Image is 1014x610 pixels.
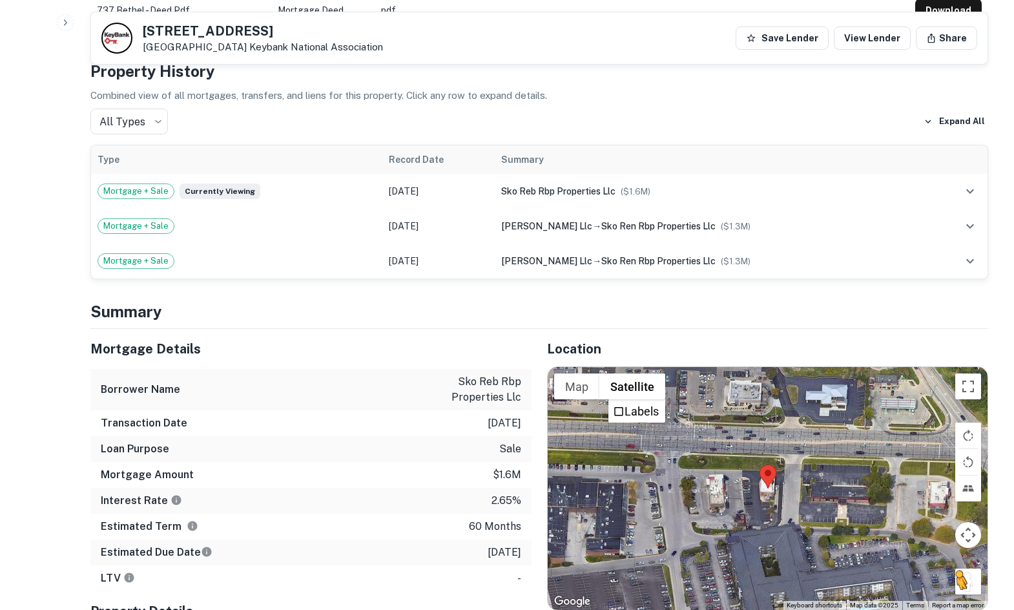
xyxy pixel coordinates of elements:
[491,493,521,509] p: 2.65%
[187,520,198,532] svg: Term is based on a standard schedule for this type of loan.
[601,256,716,266] span: sko ren rbp properties llc
[736,26,829,50] button: Save Lender
[721,257,750,266] span: ($ 1.3M )
[405,374,521,405] p: sko reb rbp properties llc
[101,382,180,397] h6: Borrower Name
[123,572,135,584] svg: LTVs displayed on the website are for informational purposes only and may be reported incorrectly...
[551,593,594,610] a: Open this area in Google Maps (opens a new window)
[98,220,174,233] span: Mortgage + Sale
[554,373,599,399] button: Show street map
[625,405,659,418] label: Labels
[621,187,650,196] span: ($ 1.6M )
[90,300,988,323] h4: Summary
[955,449,981,475] button: Rotate map counterclockwise
[949,507,1014,569] iframe: Chat Widget
[493,467,521,483] p: $1.6m
[382,174,495,209] td: [DATE]
[517,571,521,586] p: -
[98,255,174,268] span: Mortgage + Sale
[91,145,382,174] th: Type
[101,519,198,534] h6: Estimated Term
[101,415,187,431] h6: Transaction Date
[850,602,898,609] span: Map data ©2025
[90,59,988,83] h4: Property History
[959,215,981,237] button: expand row
[501,254,923,268] div: →
[382,244,495,279] td: [DATE]
[906,602,924,609] a: Terms (opens in new tab)
[143,41,383,53] p: [GEOGRAPHIC_DATA]
[955,476,981,501] button: Tilt map
[98,185,174,198] span: Mortgage + Sale
[499,441,521,457] p: sale
[932,602,984,609] a: Report a map error
[608,399,665,423] ul: Show satellite imagery
[955,569,981,594] button: Drag Pegman onto the map to open Street View
[601,221,716,231] span: sko ren rbp properties llc
[488,545,521,560] p: [DATE]
[382,145,495,174] th: Record Date
[201,546,212,558] svg: Estimate is based on a standard schedule for this type of loan.
[249,41,383,52] a: Keybank National Association
[101,493,182,509] h6: Interest Rate
[547,339,988,359] h5: Location
[834,26,911,50] a: View Lender
[495,145,929,174] th: Summary
[101,571,135,586] h6: LTV
[551,593,594,610] img: Google
[90,339,532,359] h5: Mortgage Details
[501,256,592,266] span: [PERSON_NAME] llc
[599,373,665,399] button: Show satellite imagery
[101,545,212,560] h6: Estimated Due Date
[101,467,194,483] h6: Mortgage Amount
[610,401,664,421] li: Labels
[916,26,977,50] button: Share
[171,494,182,506] svg: The interest rates displayed on the website are for informational purposes only and may be report...
[721,222,750,231] span: ($ 1.3M )
[959,250,981,272] button: expand row
[90,109,168,134] div: All Types
[90,88,988,103] p: Combined view of all mortgages, transfers, and liens for this property. Click any row to expand d...
[787,601,842,610] button: Keyboard shortcuts
[382,209,495,244] td: [DATE]
[469,519,521,534] p: 60 months
[959,180,981,202] button: expand row
[501,219,923,233] div: →
[488,415,521,431] p: [DATE]
[501,186,616,196] span: sko reb rbp properties llc
[501,221,592,231] span: [PERSON_NAME] llc
[955,423,981,448] button: Rotate map clockwise
[143,25,383,37] h5: [STREET_ADDRESS]
[101,441,169,457] h6: Loan Purpose
[180,184,260,199] span: Currently viewing
[920,112,988,131] button: Expand All
[955,373,981,399] button: Toggle fullscreen view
